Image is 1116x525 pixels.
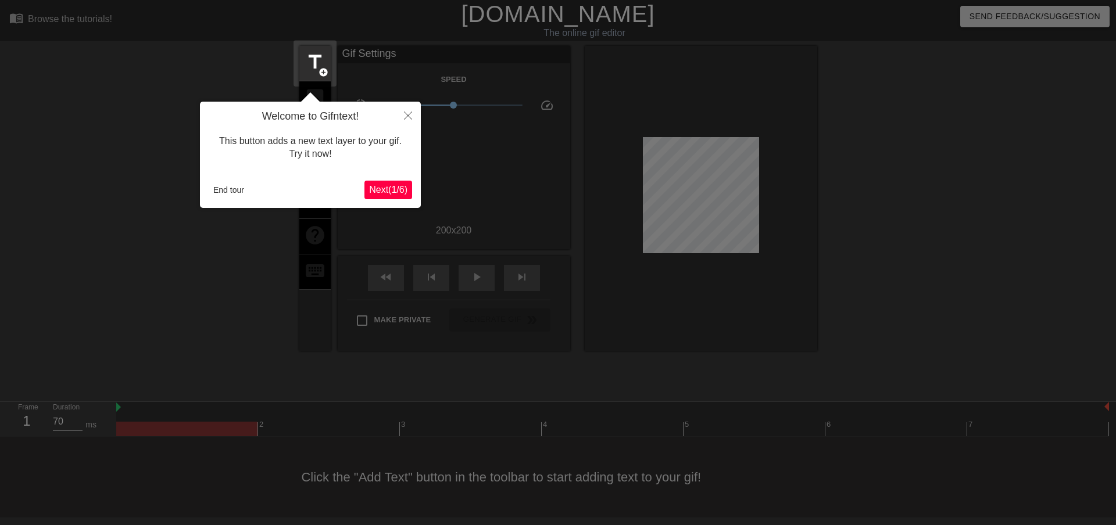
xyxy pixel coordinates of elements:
div: This button adds a new text layer to your gif. Try it now! [209,123,412,172]
button: Close [395,102,421,128]
h4: Welcome to Gifntext! [209,110,412,123]
button: End tour [209,181,249,199]
button: Next [364,181,412,199]
span: Next ( 1 / 6 ) [369,185,407,195]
